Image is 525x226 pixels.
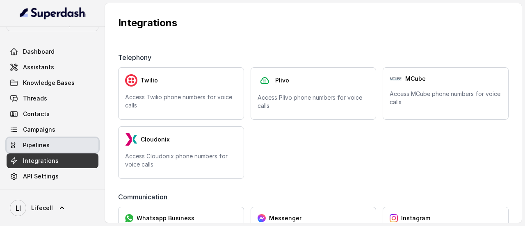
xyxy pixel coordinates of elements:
span: Whatsapp Business [137,214,194,222]
a: Assistants [7,60,98,75]
a: Campaigns [7,122,98,137]
span: Pipelines [23,141,50,149]
span: Dashboard [23,48,55,56]
img: light.svg [20,7,86,20]
img: twilio.7c09a4f4c219fa09ad352260b0a8157b.svg [125,74,137,87]
span: API Settings [23,172,59,180]
a: Contacts [7,107,98,121]
span: MCube [405,75,426,83]
span: Assistants [23,63,54,71]
a: Knowledge Bases [7,75,98,90]
img: whatsapp.f50b2aaae0bd8934e9105e63dc750668.svg [125,214,133,222]
text: LI [16,204,21,212]
span: Lifecell [31,204,53,212]
p: Integrations [118,16,509,30]
a: Dashboard [7,44,98,59]
span: Twilio [141,76,158,84]
span: Instagram [401,214,430,222]
img: LzEnlUgADIwsuYwsTIxNLkxQDEyBEgDTDZAMjs1Qgy9jUyMTMxBzEB8uASKBKLgDqFxF08kI1lQAAAABJRU5ErkJggg== [125,133,137,146]
span: Cloudonix [141,135,170,144]
span: Campaigns [23,126,55,134]
img: plivo.d3d850b57a745af99832d897a96997ac.svg [258,74,272,87]
a: Pipelines [7,138,98,153]
span: Knowledge Bases [23,79,75,87]
span: Messenger [269,214,301,222]
span: Integrations [23,157,59,165]
a: Lifecell [7,196,98,219]
span: Contacts [23,110,50,118]
a: API Settings [7,169,98,184]
a: Threads [7,91,98,106]
span: Plivo [275,76,289,84]
p: Access Cloudonix phone numbers for voice calls [125,152,237,169]
p: Access Plivo phone numbers for voice calls [258,94,370,110]
span: Telephony [118,53,155,62]
span: Communication [118,192,171,202]
p: Access Twilio phone numbers for voice calls [125,93,237,110]
span: Threads [23,94,47,103]
img: Pj9IrDBdEGgAAAABJRU5ErkJggg== [390,76,402,81]
p: Access MCube phone numbers for voice calls [390,90,502,106]
img: instagram.04eb0078a085f83fc525.png [390,214,398,222]
a: Integrations [7,153,98,168]
img: messenger.2e14a0163066c29f9ca216c7989aa592.svg [258,214,266,222]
